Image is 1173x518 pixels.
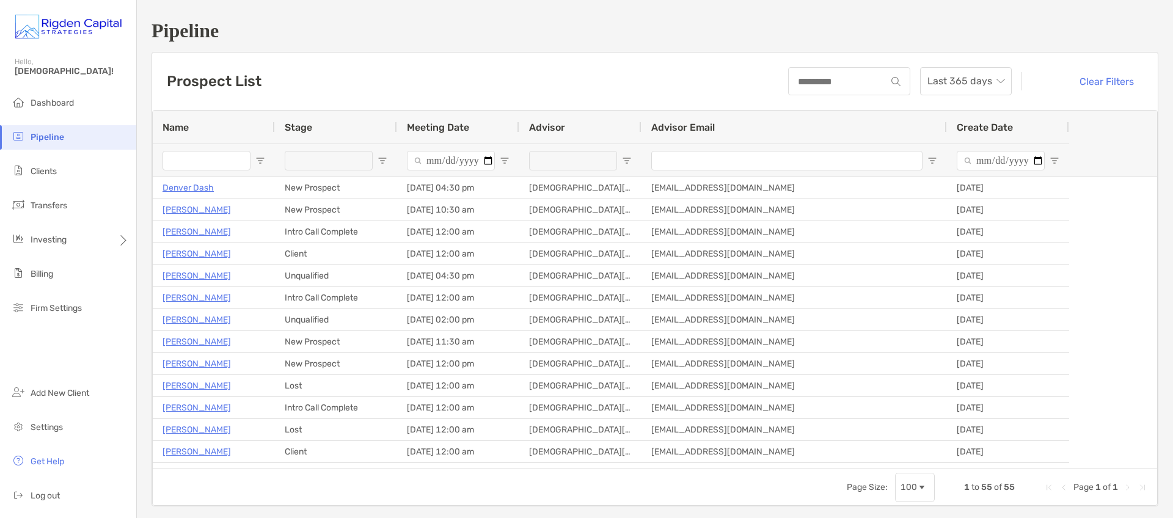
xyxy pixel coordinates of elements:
[397,199,519,221] div: [DATE] 10:30 am
[957,151,1045,170] input: Create Date Filter Input
[397,463,519,484] div: [DATE] 01:30 pm
[947,419,1069,440] div: [DATE]
[31,422,63,432] span: Settings
[275,309,397,330] div: Unqualified
[163,151,250,170] input: Name Filter Input
[397,397,519,418] div: [DATE] 12:00 am
[378,156,387,166] button: Open Filter Menu
[407,122,469,133] span: Meeting Date
[285,122,312,133] span: Stage
[31,388,89,398] span: Add New Client
[1044,483,1054,492] div: First Page
[163,312,231,327] a: [PERSON_NAME]
[994,482,1002,492] span: of
[947,353,1069,374] div: [DATE]
[957,122,1013,133] span: Create Date
[163,466,231,481] a: [PERSON_NAME]
[927,68,1004,95] span: Last 365 days
[947,463,1069,484] div: [DATE]
[407,151,495,170] input: Meeting Date Filter Input
[31,491,60,501] span: Log out
[275,199,397,221] div: New Prospect
[163,444,231,459] a: [PERSON_NAME]
[519,177,641,199] div: [DEMOGRAPHIC_DATA][PERSON_NAME], CFP®
[519,353,641,374] div: [DEMOGRAPHIC_DATA][PERSON_NAME], CFP®
[641,397,947,418] div: [EMAIL_ADDRESS][DOMAIN_NAME]
[1123,483,1133,492] div: Next Page
[641,199,947,221] div: [EMAIL_ADDRESS][DOMAIN_NAME]
[163,290,231,305] p: [PERSON_NAME]
[275,419,397,440] div: Lost
[847,482,888,492] div: Page Size:
[641,221,947,243] div: [EMAIL_ADDRESS][DOMAIN_NAME]
[1050,156,1059,166] button: Open Filter Menu
[255,156,265,166] button: Open Filter Menu
[11,419,26,434] img: settings icon
[31,269,53,279] span: Billing
[11,95,26,109] img: dashboard icon
[1061,68,1143,95] button: Clear Filters
[15,5,122,49] img: Zoe Logo
[31,132,64,142] span: Pipeline
[163,268,231,283] p: [PERSON_NAME]
[947,221,1069,243] div: [DATE]
[163,334,231,349] a: [PERSON_NAME]
[163,122,189,133] span: Name
[11,232,26,246] img: investing icon
[1073,482,1094,492] span: Page
[641,265,947,286] div: [EMAIL_ADDRESS][DOMAIN_NAME]
[397,331,519,352] div: [DATE] 11:30 am
[275,463,397,484] div: Unqualified
[641,287,947,308] div: [EMAIL_ADDRESS][DOMAIN_NAME]
[163,202,231,217] a: [PERSON_NAME]
[641,441,947,462] div: [EMAIL_ADDRESS][DOMAIN_NAME]
[163,224,231,239] a: [PERSON_NAME]
[971,482,979,492] span: to
[163,422,231,437] a: [PERSON_NAME]
[11,453,26,468] img: get-help icon
[529,122,565,133] span: Advisor
[947,199,1069,221] div: [DATE]
[641,309,947,330] div: [EMAIL_ADDRESS][DOMAIN_NAME]
[981,482,992,492] span: 55
[397,441,519,462] div: [DATE] 12:00 am
[519,397,641,418] div: [DEMOGRAPHIC_DATA][PERSON_NAME], CFP®
[275,243,397,264] div: Client
[947,287,1069,308] div: [DATE]
[651,122,715,133] span: Advisor Email
[947,243,1069,264] div: [DATE]
[163,378,231,393] a: [PERSON_NAME]
[163,246,231,261] a: [PERSON_NAME]
[1138,483,1147,492] div: Last Page
[500,156,510,166] button: Open Filter Menu
[275,397,397,418] div: Intro Call Complete
[519,375,641,396] div: [DEMOGRAPHIC_DATA][PERSON_NAME], CFP®
[964,482,970,492] span: 1
[519,419,641,440] div: [DEMOGRAPHIC_DATA][PERSON_NAME], CFP®
[275,353,397,374] div: New Prospect
[275,177,397,199] div: New Prospect
[11,385,26,399] img: add_new_client icon
[397,177,519,199] div: [DATE] 04:30 pm
[397,353,519,374] div: [DATE] 12:00 pm
[641,243,947,264] div: [EMAIL_ADDRESS][DOMAIN_NAME]
[397,375,519,396] div: [DATE] 12:00 am
[397,419,519,440] div: [DATE] 12:00 am
[947,265,1069,286] div: [DATE]
[1095,482,1101,492] span: 1
[11,197,26,212] img: transfers icon
[947,331,1069,352] div: [DATE]
[519,199,641,221] div: [DEMOGRAPHIC_DATA][PERSON_NAME], CFP®
[275,287,397,308] div: Intro Call Complete
[163,400,231,415] p: [PERSON_NAME]
[947,397,1069,418] div: [DATE]
[519,243,641,264] div: [DEMOGRAPHIC_DATA][PERSON_NAME], CFP®
[895,473,935,502] div: Page Size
